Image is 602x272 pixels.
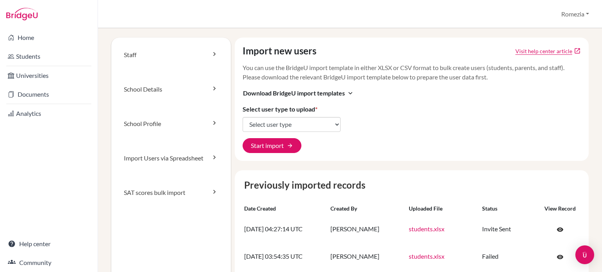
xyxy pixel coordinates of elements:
[479,216,538,243] td: Invite Sent
[2,68,96,83] a: Universities
[558,7,593,22] button: Romezia
[241,216,327,243] td: [DATE] 04:27:14 UTC
[287,142,293,149] span: arrow_forward
[2,86,96,102] a: Documents
[406,202,479,216] th: Uploaded file
[479,243,538,270] td: Failed
[409,225,444,232] a: students.xlsx
[111,38,231,72] a: Staff
[243,104,317,114] label: Select user type to upload
[241,178,583,192] caption: Previously imported records
[327,202,406,216] th: Created by
[241,243,327,270] td: [DATE] 03:54:35 UTC
[548,222,572,237] a: Click to open the record on its current state
[574,47,581,54] a: open_in_new
[6,8,38,20] img: Bridge-U
[346,89,354,97] i: expand_more
[538,202,582,216] th: View record
[2,30,96,45] a: Home
[111,72,231,106] a: School Details
[2,49,96,64] a: Students
[243,88,345,98] span: Download BridgeU import templates
[243,45,316,57] h4: Import new users
[243,88,355,98] button: Download BridgeU import templatesexpand_more
[479,202,538,216] th: Status
[241,202,327,216] th: Date created
[327,243,406,270] td: [PERSON_NAME]
[548,249,572,264] a: Click to open the record on its current state
[111,106,231,141] a: School Profile
[2,236,96,252] a: Help center
[2,255,96,270] a: Community
[575,245,594,264] div: Open Intercom Messenger
[2,106,96,121] a: Analytics
[515,47,572,55] a: Click to open Tracking student registration article in a new tab
[243,138,301,153] button: Start import
[409,252,444,260] a: students.xlsx
[327,216,406,243] td: [PERSON_NAME]
[557,226,564,233] span: visibility
[243,63,581,82] p: You can use the BridgeU import template in either XLSX or CSV format to bulk create users (studen...
[111,175,231,210] a: SAT scores bulk import
[557,254,564,261] span: visibility
[111,141,231,175] a: Import Users via Spreadsheet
